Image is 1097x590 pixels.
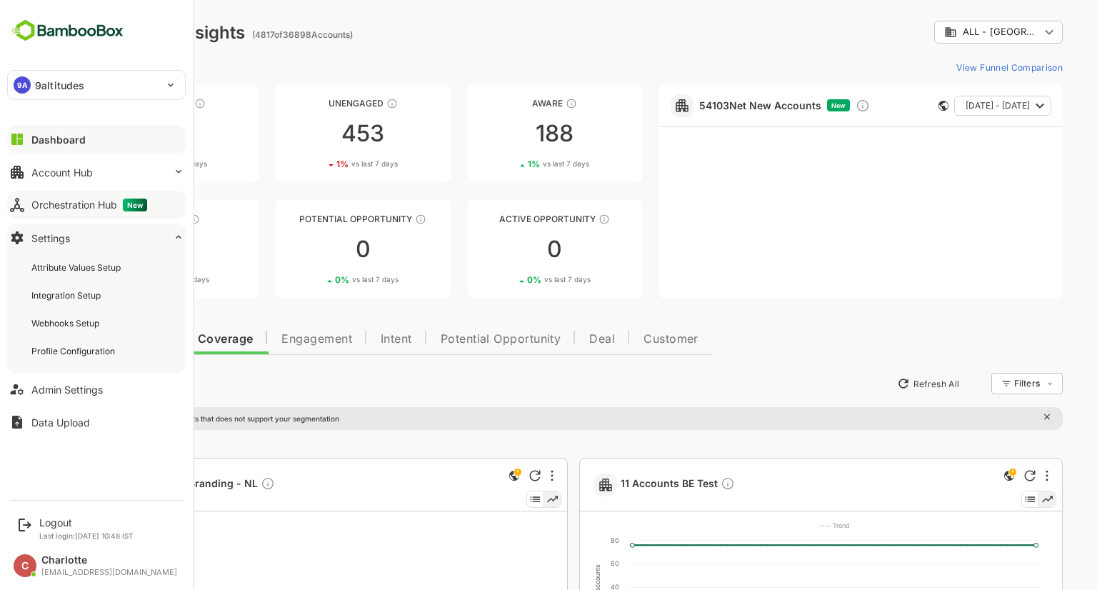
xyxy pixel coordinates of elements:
[35,78,84,93] p: 9altitudes
[139,214,150,225] div: These accounts are warm, further nurturing would qualify them to MQAs
[76,476,231,493] a: -- Accounts Branding - NLDescription not present
[964,378,990,389] div: Filters
[671,476,685,493] div: Description not present
[202,29,303,40] ag: ( 4817 of 36898 Accounts)
[226,200,400,299] a: Potential OpportunityThese accounts are MQAs and can be passed on to Inside Sales00%vs last 7 days
[231,334,302,345] span: Engagement
[31,134,86,146] div: Dashboard
[884,19,1013,46] div: ALL - [GEOGRAPHIC_DATA]
[62,414,289,423] p: There are global insights that does not support your segmentation
[34,214,209,224] div: Engaged
[111,159,157,169] span: vs last 7 days
[39,531,134,540] p: Last login: [DATE] 10:48 IST
[904,96,1001,116] button: [DATE] - [DATE]
[123,199,147,211] span: New
[14,76,31,94] div: 9A
[365,214,376,225] div: These accounts are MQAs and can be passed on to Inside Sales
[479,470,491,481] div: Refresh
[493,159,539,169] span: vs last 7 days
[34,84,209,183] a: UnreachedThese accounts have not been engaged with for a defined time period4K0%vs last 7 days
[76,476,225,493] span: -- Accounts Branding - NL
[7,158,186,186] button: Account Hub
[226,98,400,109] div: Unengaged
[31,199,147,211] div: Orchestration Hub
[39,516,134,529] div: Logout
[571,476,691,493] a: 11 Accounts BE TestDescription not present
[92,274,159,285] div: 19 %
[301,159,348,169] span: vs last 7 days
[781,101,796,109] span: New
[478,159,539,169] div: 1 %
[806,99,820,113] div: Discover new ICP-fit accounts showing engagement — via intent surges, anonymous website visits, L...
[391,334,511,345] span: Potential Opportunity
[302,274,349,285] span: vs last 7 days
[7,375,186,404] button: Admin Settings
[211,476,225,493] div: Description not present
[94,159,157,169] div: 0 %
[494,274,541,285] span: vs last 7 days
[571,476,685,493] span: 11 Accounts BE Test
[649,99,771,111] a: 54103Net New Accounts
[31,384,103,396] div: Admin Settings
[548,214,560,225] div: These accounts have open opportunities which might be at any of the Sales Stages
[996,470,998,481] div: More
[539,334,565,345] span: Deal
[593,334,648,345] span: Customer
[286,159,348,169] div: 1 %
[31,289,104,301] div: Integration Setup
[477,274,541,285] div: 0 %
[561,536,569,544] text: 80
[31,345,118,357] div: Profile Configuration
[31,232,70,244] div: Settings
[456,467,473,486] div: This is a global insight. Segment selection is not applicable for this view
[768,521,799,529] text: ---- Trend
[561,559,569,567] text: 60
[916,96,980,115] span: [DATE] - [DATE]
[974,470,986,481] div: Refresh
[516,98,527,109] div: These accounts have just entered the buying cycle and need further nurturing
[894,26,990,39] div: ALL - Netherlands
[418,122,592,145] div: 188
[8,71,185,99] div: 9A9altitudes
[14,554,36,577] div: C
[34,98,209,109] div: Unreached
[31,261,124,274] div: Attribute Values Setup
[7,17,128,44] img: BambooboxFullLogoMark.5f36c76dfaba33ec1ec1367b70bb1252.svg
[901,56,1013,79] button: View Funnel Comparison
[41,554,177,566] div: Charlotte
[31,317,102,329] div: Webhooks Setup
[331,334,362,345] span: Intent
[913,26,990,37] span: ALL - [GEOGRAPHIC_DATA]
[418,98,592,109] div: Aware
[144,98,156,109] div: These accounts have not been engaged with for a defined time period
[113,274,159,285] span: vs last 7 days
[418,200,592,299] a: Active OpportunityThese accounts have open opportunities which might be at any of the Sales Stage...
[888,101,898,111] div: This card does not support filter and segments
[226,122,400,145] div: 453
[285,274,349,285] div: 0 %
[34,238,209,261] div: 31
[951,467,968,486] div: This is a global insight. Segment selection is not applicable for this view
[841,372,916,395] button: Refresh All
[7,224,186,252] button: Settings
[49,334,203,345] span: Data Quality and Coverage
[41,568,177,577] div: [EMAIL_ADDRESS][DOMAIN_NAME]
[31,416,90,429] div: Data Upload
[418,214,592,224] div: Active Opportunity
[34,22,195,43] div: Dashboard Insights
[418,84,592,183] a: AwareThese accounts have just entered the buying cycle and need further nurturing1881%vs last 7 days
[501,470,504,481] div: More
[31,166,93,179] div: Account Hub
[34,200,209,299] a: EngagedThese accounts are warm, further nurturing would qualify them to MQAs3119%vs last 7 days
[418,238,592,261] div: 0
[7,125,186,154] button: Dashboard
[226,214,400,224] div: Potential Opportunity
[226,84,400,183] a: UnengagedThese accounts have not shown enough engagement and need nurturing4531%vs last 7 days
[336,98,348,109] div: These accounts have not shown enough engagement and need nurturing
[7,191,186,219] button: Orchestration HubNew
[34,371,139,396] button: New Insights
[963,371,1013,396] div: Filters
[34,122,209,145] div: 4K
[7,408,186,436] button: Data Upload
